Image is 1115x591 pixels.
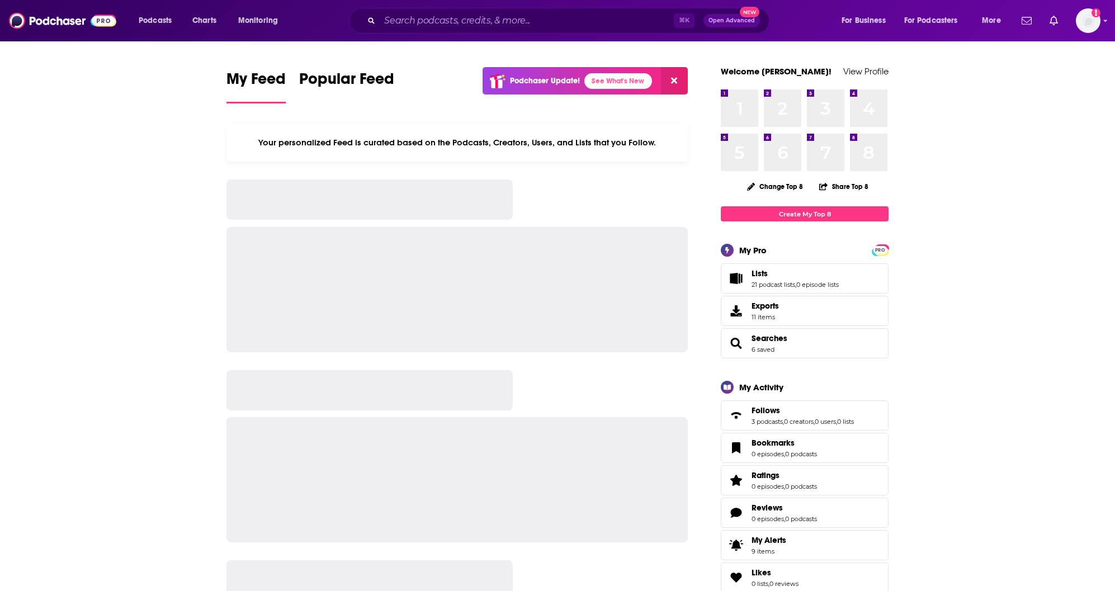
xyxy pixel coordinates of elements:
[752,268,839,278] a: Lists
[721,498,889,528] span: Reviews
[1076,8,1100,33] span: Logged in as megcassidy
[752,346,774,353] a: 6 saved
[725,440,747,456] a: Bookmarks
[752,281,795,289] a: 21 podcast lists
[752,515,784,523] a: 0 episodes
[226,124,688,162] div: Your personalized Feed is curated based on the Podcasts, Creators, Users, and Lists that you Follow.
[584,73,652,89] a: See What's New
[784,450,785,458] span: ,
[752,535,786,545] span: My Alerts
[739,245,767,256] div: My Pro
[1045,11,1062,30] a: Show notifications dropdown
[131,12,186,30] button: open menu
[721,400,889,431] span: Follows
[226,69,286,103] a: My Feed
[1076,8,1100,33] img: User Profile
[982,13,1001,29] span: More
[795,281,796,289] span: ,
[783,418,784,425] span: ,
[752,438,795,448] span: Bookmarks
[752,301,779,311] span: Exports
[842,13,886,29] span: For Business
[843,66,889,77] a: View Profile
[819,176,869,197] button: Share Top 8
[226,69,286,95] span: My Feed
[739,382,783,393] div: My Activity
[768,580,769,588] span: ,
[721,433,889,463] span: Bookmarks
[752,580,768,588] a: 0 lists
[674,13,694,28] span: ⌘ K
[784,483,785,490] span: ,
[510,76,580,86] p: Podchaser Update!
[1092,8,1100,17] svg: Add a profile image
[796,281,839,289] a: 0 episode lists
[721,263,889,294] span: Lists
[299,69,394,103] a: Popular Feed
[897,12,974,30] button: open menu
[721,530,889,560] a: My Alerts
[725,271,747,286] a: Lists
[752,405,854,415] a: Follows
[139,13,172,29] span: Podcasts
[814,418,815,425] span: ,
[752,568,771,578] span: Likes
[725,537,747,553] span: My Alerts
[380,12,674,30] input: Search podcasts, credits, & more...
[752,470,817,480] a: Ratings
[740,7,760,17] span: New
[9,10,116,31] img: Podchaser - Follow, Share and Rate Podcasts
[721,206,889,221] a: Create My Top 8
[725,335,747,351] a: Searches
[740,179,810,193] button: Change Top 8
[725,570,747,585] a: Likes
[769,580,799,588] a: 0 reviews
[834,12,900,30] button: open menu
[752,333,787,343] a: Searches
[752,313,779,321] span: 11 items
[752,470,779,480] span: Ratings
[360,8,780,34] div: Search podcasts, credits, & more...
[785,483,817,490] a: 0 podcasts
[752,547,786,555] span: 9 items
[192,13,216,29] span: Charts
[238,13,278,29] span: Monitoring
[785,450,817,458] a: 0 podcasts
[836,418,837,425] span: ,
[837,418,854,425] a: 0 lists
[721,465,889,495] span: Ratings
[873,245,887,254] a: PRO
[752,418,783,425] a: 3 podcasts
[752,503,783,513] span: Reviews
[873,246,887,254] span: PRO
[725,303,747,319] span: Exports
[815,418,836,425] a: 0 users
[1076,8,1100,33] button: Show profile menu
[752,483,784,490] a: 0 episodes
[230,12,292,30] button: open menu
[721,296,889,326] a: Exports
[785,515,817,523] a: 0 podcasts
[974,12,1015,30] button: open menu
[703,14,760,27] button: Open AdvancedNew
[185,12,223,30] a: Charts
[752,405,780,415] span: Follows
[752,568,799,578] a: Likes
[721,328,889,358] span: Searches
[708,18,755,23] span: Open Advanced
[904,13,958,29] span: For Podcasters
[752,450,784,458] a: 0 episodes
[725,505,747,521] a: Reviews
[784,418,814,425] a: 0 creators
[1017,11,1036,30] a: Show notifications dropdown
[752,503,817,513] a: Reviews
[752,268,768,278] span: Lists
[752,438,817,448] a: Bookmarks
[725,472,747,488] a: Ratings
[784,515,785,523] span: ,
[299,69,394,95] span: Popular Feed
